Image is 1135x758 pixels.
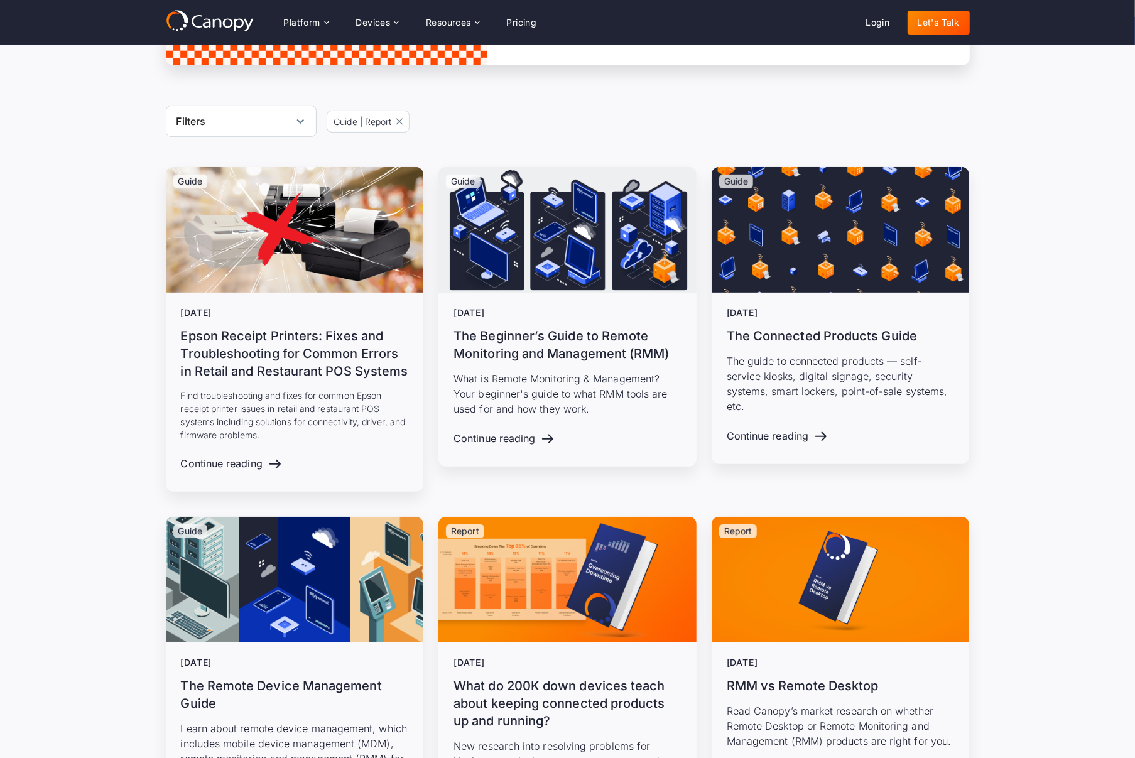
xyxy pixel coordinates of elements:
[346,10,409,35] div: Devices
[727,677,955,695] h3: RMM vs Remote Desktop
[451,177,475,186] p: Guide
[181,308,409,318] div: [DATE]
[356,18,391,27] div: Devices
[453,308,682,318] div: [DATE]
[856,11,900,35] a: Login
[724,177,748,186] p: Guide
[727,327,955,345] h3: The Connected Products Guide
[181,677,409,712] h3: The Remote Device Management Guide
[453,677,682,730] h3: What do 200K down devices teach about keeping connected products up and running?
[426,18,471,27] div: Resources
[274,10,339,35] div: Platform
[727,658,955,668] div: [DATE]
[178,527,202,536] p: Guide
[712,167,970,464] a: Guide[DATE]The Connected Products GuideThe guide to connected products — self-service kiosks, dig...
[727,308,955,318] div: [DATE]
[908,11,970,35] a: Let's Talk
[453,658,682,668] div: [DATE]
[181,389,409,441] p: Find troubleshooting and fixes for common Epson receipt printer issues in retail and restaurant P...
[166,106,317,137] div: Filters
[181,658,409,668] div: [DATE]
[416,10,489,35] div: Resources
[438,167,697,467] a: Guide[DATE]The Beginner’s Guide to Remote Monitoring and Management (RMM)What is Remote Monitorin...
[166,106,317,137] form: Reset
[727,430,808,442] div: Continue reading
[497,11,547,35] a: Pricing
[453,371,682,416] p: What is Remote Monitoring & Management? Your beginner's guide to what RMM tools are used for and ...
[727,703,955,749] p: Read Canopy’s market research on whether Remote Desktop or Remote Monitoring and Management (RMM)...
[453,433,535,445] div: Continue reading
[178,177,202,186] p: Guide
[451,527,479,536] p: Report
[176,114,206,129] div: Filters
[181,458,263,470] div: Continue reading
[284,18,320,27] div: Platform
[453,327,682,362] h3: The Beginner’s Guide to Remote Monitoring and Management (RMM)
[181,327,409,380] h3: Epson Receipt Printers: Fixes and Troubleshooting for Common Errors in Retail and Restaurant POS ...
[166,167,424,492] a: Guide[DATE]Epson Receipt Printers: Fixes and Troubleshooting for Common Errors in Retail and Rest...
[334,115,391,128] div: Guide | Report
[724,527,752,536] p: Report
[727,354,955,414] p: The guide to connected products — self-service kiosks, digital signage, security systems, smart l...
